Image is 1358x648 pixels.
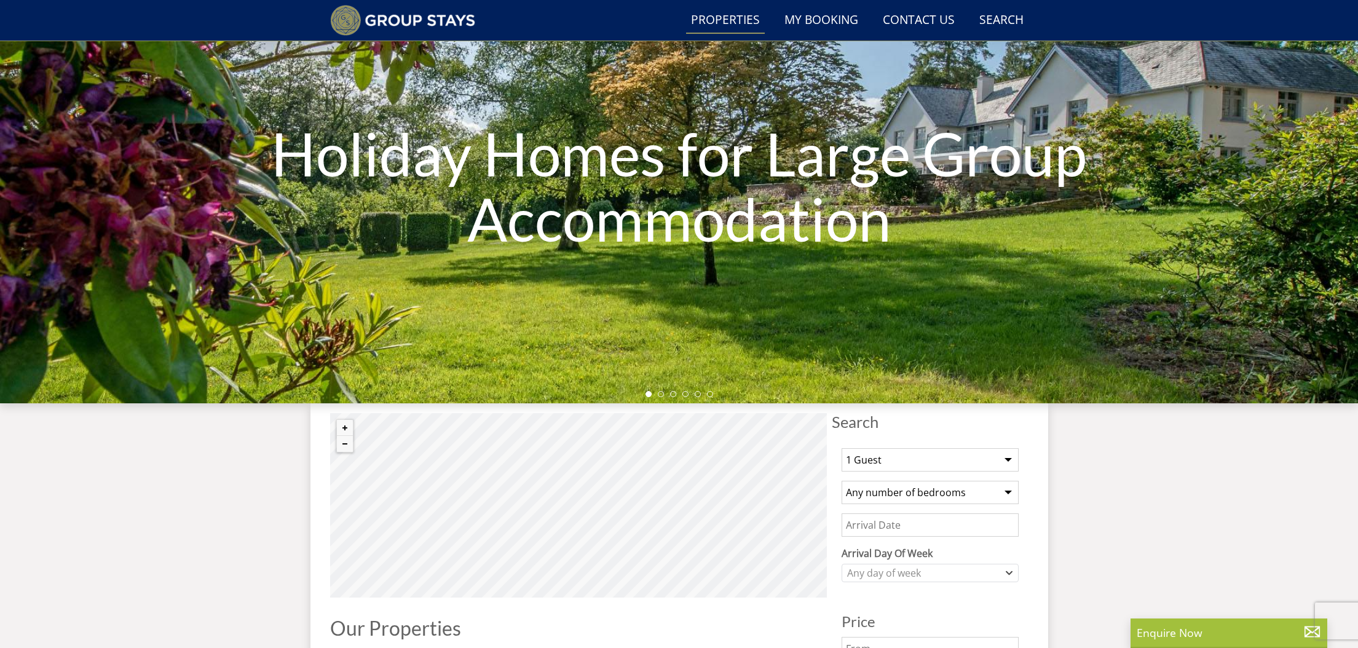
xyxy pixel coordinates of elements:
img: Group Stays [330,5,476,36]
canvas: Map [330,413,827,598]
div: Combobox [842,564,1019,582]
button: Zoom in [337,420,353,436]
div: Any day of week [844,566,1003,580]
h1: Our Properties [330,617,827,639]
label: Arrival Day Of Week [842,546,1019,561]
input: Arrival Date [842,513,1019,537]
a: My Booking [780,7,863,34]
span: Search [832,413,1028,430]
h1: Holiday Homes for Large Group Accommodation [203,97,1154,275]
p: Enquire Now [1137,625,1321,641]
h3: Price [842,614,1019,630]
a: Contact Us [878,7,960,34]
a: Search [974,7,1028,34]
button: Zoom out [337,436,353,452]
a: Properties [686,7,765,34]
